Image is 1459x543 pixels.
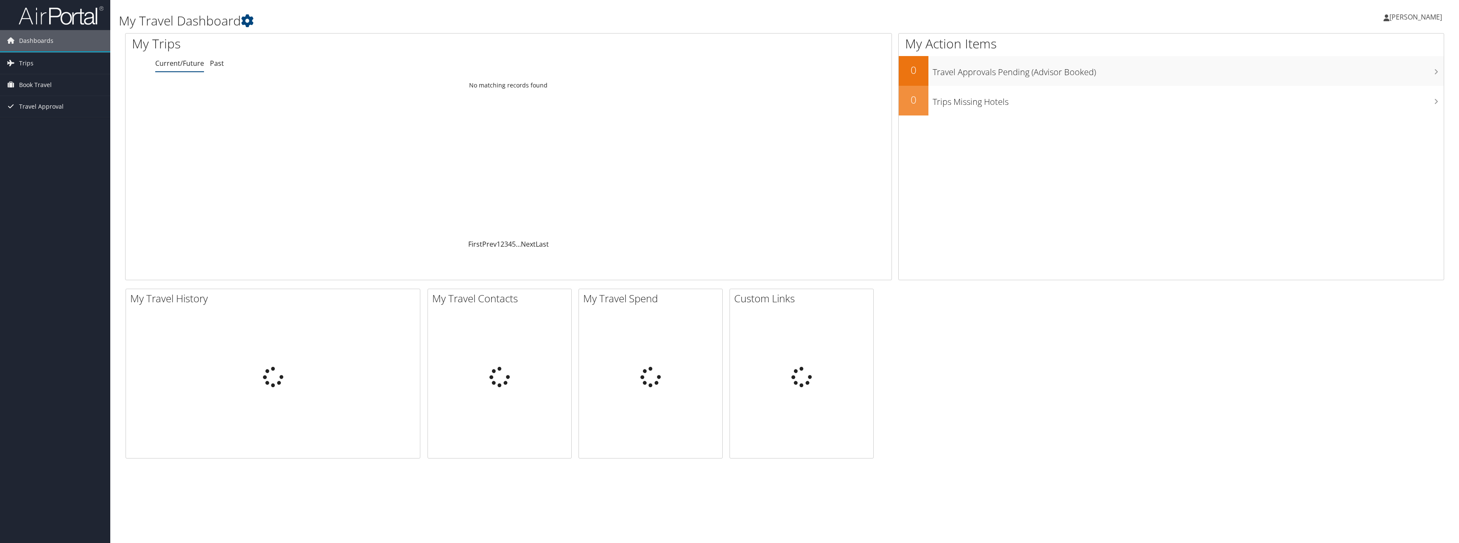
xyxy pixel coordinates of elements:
a: Prev [482,239,497,249]
a: 1 [497,239,500,249]
a: First [468,239,482,249]
a: 3 [504,239,508,249]
h2: My Travel Contacts [432,291,571,306]
a: Past [210,59,224,68]
h1: My Action Items [899,35,1444,53]
h2: My Travel Spend [583,291,722,306]
h2: 0 [899,93,928,107]
a: [PERSON_NAME] [1384,4,1451,30]
h3: Travel Approvals Pending (Advisor Booked) [933,62,1444,78]
a: Current/Future [155,59,204,68]
h2: My Travel History [130,291,420,306]
span: [PERSON_NAME] [1389,12,1442,22]
a: 2 [500,239,504,249]
a: 5 [512,239,516,249]
span: … [516,239,521,249]
span: Travel Approval [19,96,64,117]
h3: Trips Missing Hotels [933,92,1444,108]
a: Next [521,239,536,249]
h1: My Travel Dashboard [119,12,1006,30]
a: 4 [508,239,512,249]
a: 0Trips Missing Hotels [899,86,1444,115]
h1: My Trips [132,35,566,53]
img: airportal-logo.png [19,6,103,25]
span: Trips [19,53,34,74]
span: Book Travel [19,74,52,96]
td: No matching records found [126,78,892,93]
a: Last [536,239,549,249]
span: Dashboards [19,30,53,51]
h2: 0 [899,63,928,77]
a: 0Travel Approvals Pending (Advisor Booked) [899,56,1444,86]
h2: Custom Links [734,291,873,306]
